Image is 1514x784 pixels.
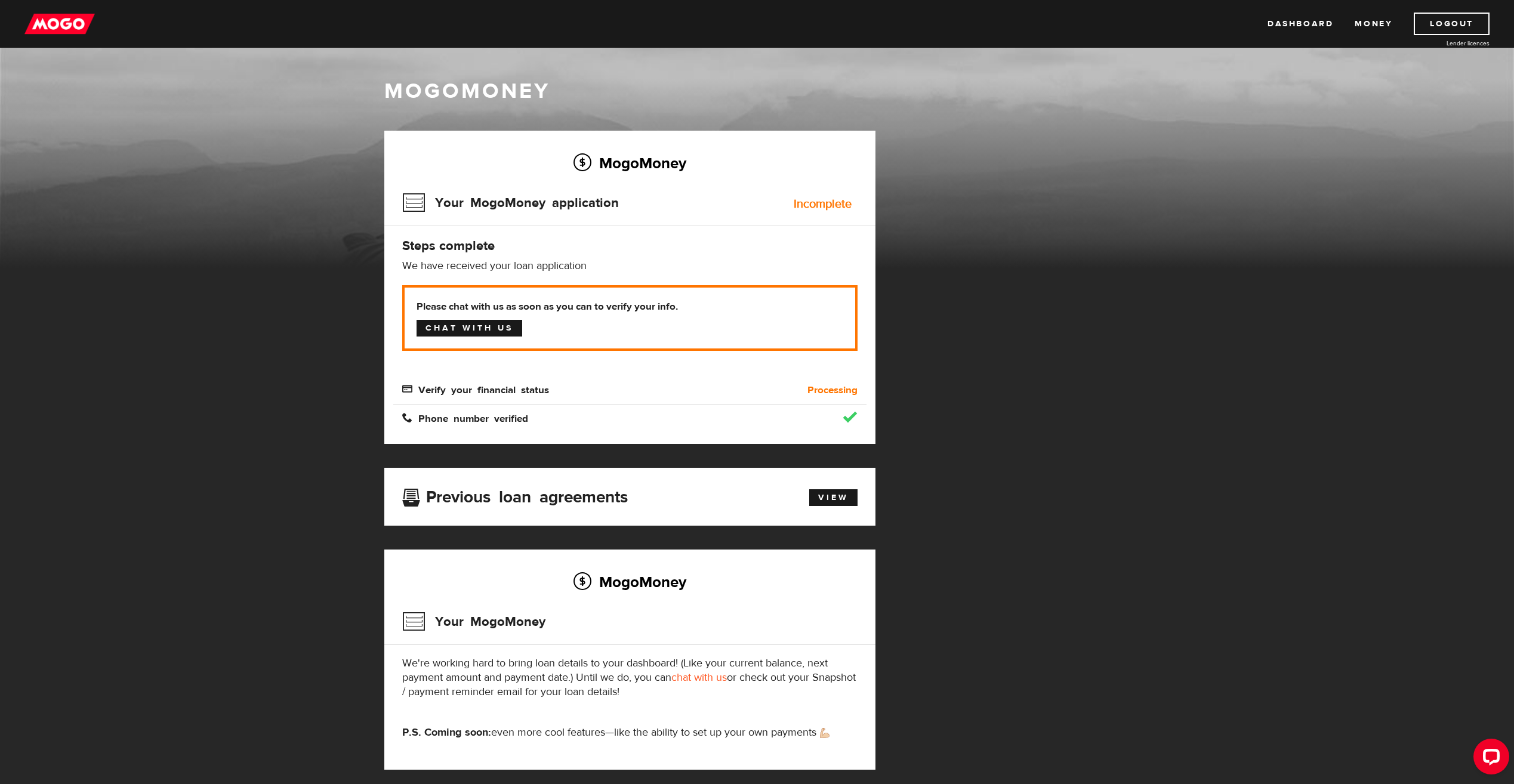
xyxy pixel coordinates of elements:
span: Phone number verified [402,412,528,422]
span: Verify your financial status [402,384,549,394]
p: We have received your loan application [402,259,858,273]
b: Please chat with us as soon as you can to verify your info. [417,300,843,314]
h3: Your MogoMoney application [402,187,619,218]
a: Chat with us [417,320,522,337]
img: strong arm emoji [820,728,830,738]
h2: MogoMoney [402,150,858,175]
b: Processing [807,383,858,397]
h3: Previous loan agreements [402,487,628,503]
p: We're working hard to bring loan details to your dashboard! (Like your current balance, next paym... [402,656,858,699]
h1: MogoMoney [384,79,1130,104]
a: Logout [1414,13,1490,35]
a: View [809,489,858,506]
p: even more cool features—like the ability to set up your own payments [402,726,858,740]
h2: MogoMoney [402,569,858,594]
a: Dashboard [1268,13,1333,35]
strong: P.S. Coming soon: [402,726,491,739]
h3: Your MogoMoney [402,606,545,637]
h4: Steps complete [402,237,858,254]
img: mogo_logo-11ee424be714fa7cbb0f0f49df9e16ec.png [24,13,95,35]
div: Incomplete [794,198,852,210]
a: chat with us [671,671,727,684]
a: Lender licences [1400,39,1490,48]
iframe: LiveChat chat widget [1464,734,1514,784]
a: Money [1355,13,1392,35]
